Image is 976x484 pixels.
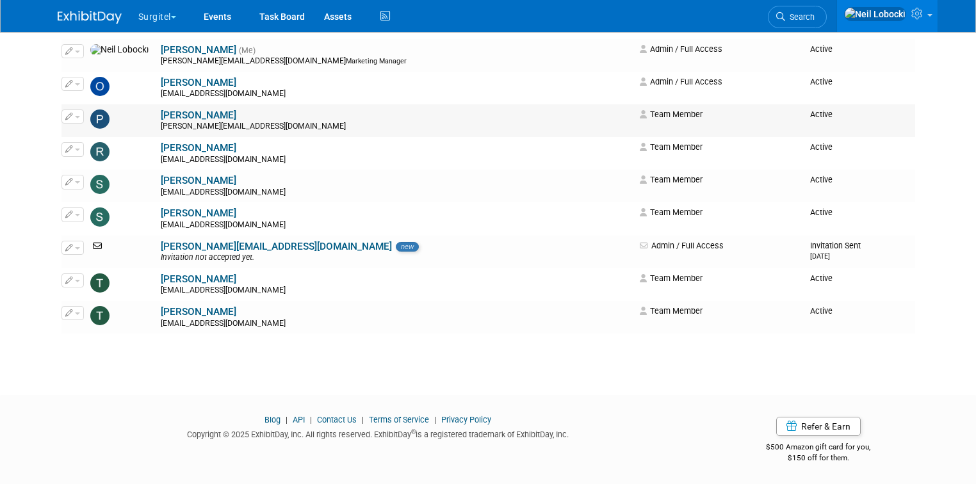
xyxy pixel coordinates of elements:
[810,241,861,261] span: Invitation Sent
[640,273,703,283] span: Team Member
[810,44,833,54] span: Active
[359,415,367,424] span: |
[640,241,724,250] span: Admin / Full Access
[161,175,236,186] a: [PERSON_NAME]
[282,415,291,424] span: |
[161,306,236,318] a: [PERSON_NAME]
[90,175,110,194] img: Sandy Britt
[640,175,703,184] span: Team Member
[161,142,236,154] a: [PERSON_NAME]
[161,253,632,263] div: Invitation not accepted yet.
[58,11,122,24] img: ExhibitDay
[90,142,110,161] img: Robert Meehan
[810,142,833,152] span: Active
[640,44,722,54] span: Admin / Full Access
[431,415,439,424] span: |
[640,207,703,217] span: Team Member
[161,155,632,165] div: [EMAIL_ADDRESS][DOMAIN_NAME]
[161,188,632,198] div: [EMAIL_ADDRESS][DOMAIN_NAME]
[293,415,305,424] a: API
[369,415,429,424] a: Terms of Service
[161,319,632,329] div: [EMAIL_ADDRESS][DOMAIN_NAME]
[776,417,861,436] a: Refer & Earn
[411,428,416,435] sup: ®
[810,252,830,261] small: [DATE]
[161,207,236,219] a: [PERSON_NAME]
[346,57,407,65] span: Marketing Manager
[161,109,236,121] a: [PERSON_NAME]
[810,175,833,184] span: Active
[161,89,632,99] div: [EMAIL_ADDRESS][DOMAIN_NAME]
[90,207,110,227] img: Scott Walker
[768,6,827,28] a: Search
[844,7,906,21] img: Neil Lobocki
[640,109,703,119] span: Team Member
[810,273,833,283] span: Active
[718,433,919,463] div: $500 Amazon gift card for you,
[161,241,392,252] a: [PERSON_NAME][EMAIL_ADDRESS][DOMAIN_NAME]
[317,415,357,424] a: Contact Us
[785,12,815,22] span: Search
[810,77,833,86] span: Active
[90,273,110,293] img: Tim Faircloth
[161,77,236,88] a: [PERSON_NAME]
[810,207,833,217] span: Active
[90,306,110,325] img: Tom Chadwick
[58,426,699,440] div: Copyright © 2025 ExhibitDay, Inc. All rights reserved. ExhibitDay is a registered trademark of Ex...
[810,306,833,316] span: Active
[161,44,236,56] a: [PERSON_NAME]
[90,77,110,96] img: Otto Fazekas
[90,109,110,129] img: Paul Wisniewski
[161,122,632,132] div: [PERSON_NAME][EMAIL_ADDRESS][DOMAIN_NAME]
[307,415,315,424] span: |
[640,142,703,152] span: Team Member
[441,415,491,424] a: Privacy Policy
[161,56,632,67] div: [PERSON_NAME][EMAIL_ADDRESS][DOMAIN_NAME]
[239,46,256,55] span: (Me)
[161,220,632,230] div: [EMAIL_ADDRESS][DOMAIN_NAME]
[264,415,281,424] a: Blog
[810,109,833,119] span: Active
[718,453,919,464] div: $150 off for them.
[640,77,722,86] span: Admin / Full Access
[161,273,236,285] a: [PERSON_NAME]
[90,44,149,56] img: Neil Lobocki
[161,286,632,296] div: [EMAIL_ADDRESS][DOMAIN_NAME]
[396,242,419,252] span: new
[640,306,703,316] span: Team Member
